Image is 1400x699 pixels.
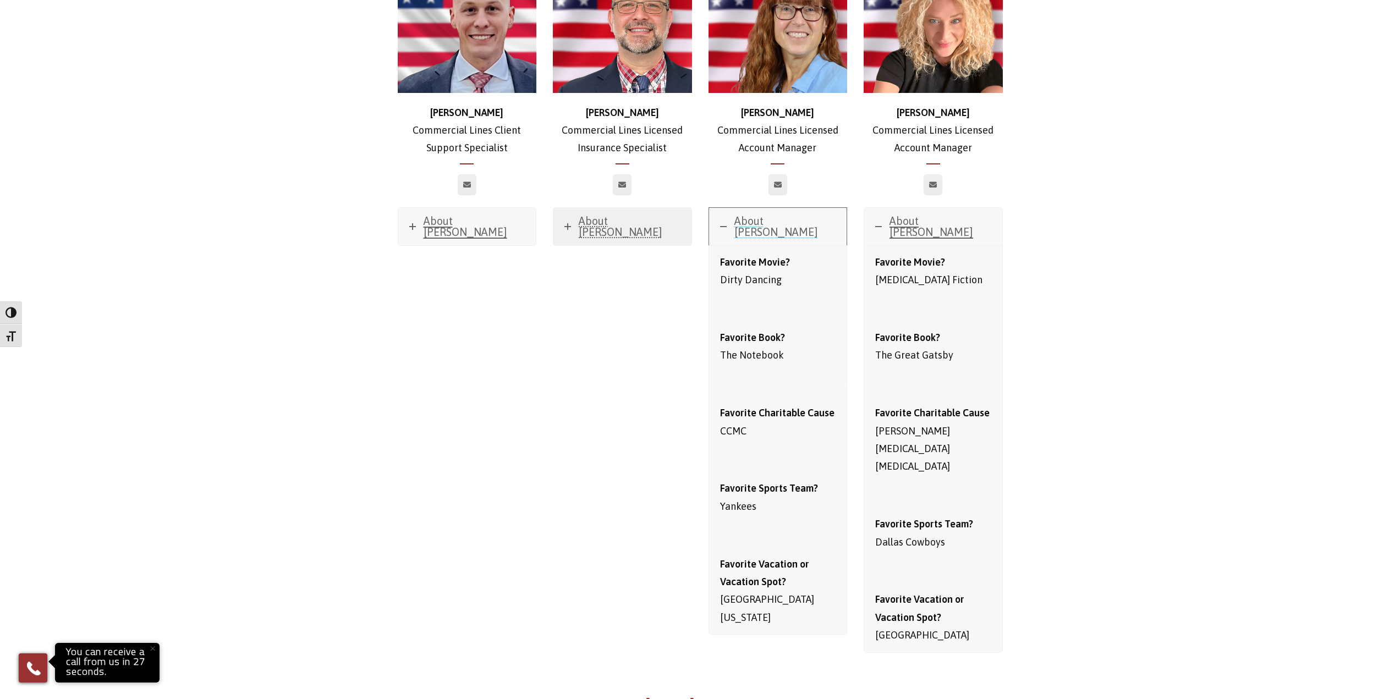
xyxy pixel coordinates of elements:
span: About [PERSON_NAME] [734,214,818,238]
p: CCMC [720,404,836,440]
span: About [PERSON_NAME] [579,214,662,238]
button: Close [140,636,164,661]
strong: Favorite Vacation or Vacation Spot? [720,558,809,587]
strong: Favorite Vacation or Vacation Spot? [875,593,964,623]
strong: Favorite Charitable Cause [875,407,990,419]
p: Commercial Lines Client Support Specialist [398,104,537,157]
p: [PERSON_NAME][MEDICAL_DATA] [MEDICAL_DATA] [875,404,991,476]
strong: [PERSON_NAME] [586,107,659,118]
p: Yankees [720,480,836,515]
strong: Favorite Movie? [720,256,790,268]
strong: [PERSON_NAME] [741,107,814,118]
span: About [PERSON_NAME] [424,214,507,238]
p: [GEOGRAPHIC_DATA] [875,591,991,644]
p: [MEDICAL_DATA] Fiction [875,254,991,289]
strong: Favorite Book? [720,332,785,343]
p: The Great Gatsby [875,329,991,365]
img: Phone icon [25,659,42,677]
p: Commercial Lines Licensed Account Manager [864,104,1003,157]
p: [GEOGRAPHIC_DATA][US_STATE] [720,555,836,627]
a: About [PERSON_NAME] [553,208,691,245]
strong: Favorite Sports Team? [720,482,818,494]
strong: Favorite Sports Team? [875,518,973,530]
strong: [PERSON_NAME] [430,107,503,118]
p: The Notebook [720,329,836,365]
span: About [PERSON_NAME] [890,214,973,238]
a: About [PERSON_NAME] [864,208,1002,245]
strong: [PERSON_NAME] [897,107,970,118]
a: About [PERSON_NAME] [709,208,847,245]
strong: Favorite Charitable Cause [720,407,834,419]
p: Dallas Cowboys [875,515,991,551]
p: You can receive a call from us in 27 seconds. [58,646,157,680]
strong: Favorite Book? [875,332,940,343]
p: Dirty Dancing [720,254,836,289]
a: About [PERSON_NAME] [398,208,536,245]
p: Commercial Lines Licensed Insurance Specialist [553,104,692,157]
strong: Favorite Movie? [875,256,945,268]
p: Commercial Lines Licensed Account Manager [709,104,848,157]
